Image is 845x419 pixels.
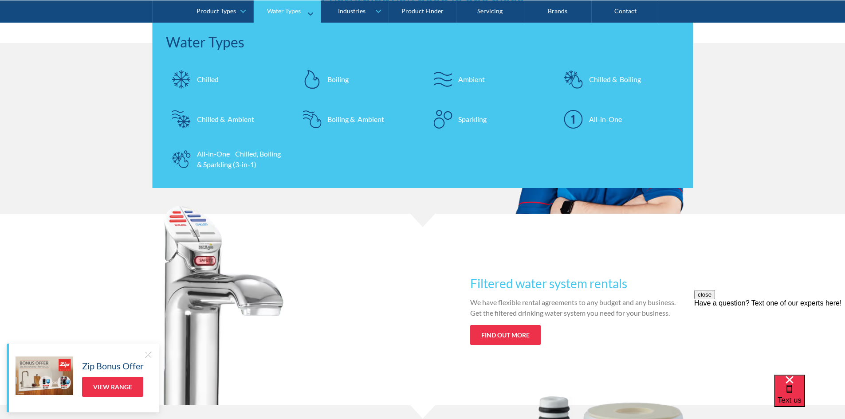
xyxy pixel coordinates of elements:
div: Industries [338,7,366,15]
img: Zip Bonus Offer [16,356,73,395]
a: Chilled [166,63,288,94]
a: Ambient [427,63,549,94]
a: Find out more [470,325,541,345]
div: Product Types [197,7,236,15]
div: Chilled & Boiling [589,74,641,84]
div: Ambient [458,74,485,84]
a: Chilled & Boiling [558,63,680,94]
a: Sparkling [427,103,549,134]
a: All-in-One Chilled, Boiling & Sparkling (3-in-1) [166,143,288,174]
div: Sparkling [458,114,487,124]
h3: Filtered water system rentals [470,274,684,293]
a: Boiling & Ambient [296,103,418,134]
iframe: podium webchat widget bubble [774,375,845,419]
img: zip tap [161,205,287,405]
a: Boiling [296,63,418,94]
div: Boiling & Ambient [327,114,384,124]
nav: Water Types [153,22,693,188]
iframe: podium webchat widget prompt [694,290,845,386]
div: All-in-One [589,114,622,124]
div: Water Types [166,31,680,52]
a: View Range [82,377,143,397]
div: Boiling [327,74,349,84]
h5: Zip Bonus Offer [82,359,144,372]
div: Water Types [267,7,301,15]
div: Chilled & Ambient [197,114,254,124]
p: We have flexible rental agreements to any budget and any business. Get the filtered drinking wate... [470,297,684,318]
a: Chilled & Ambient [166,103,288,134]
div: All-in-One Chilled, Boiling & Sparkling (3-in-1) [197,148,283,169]
div: Chilled [197,74,219,84]
a: All-in-One [558,103,680,134]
